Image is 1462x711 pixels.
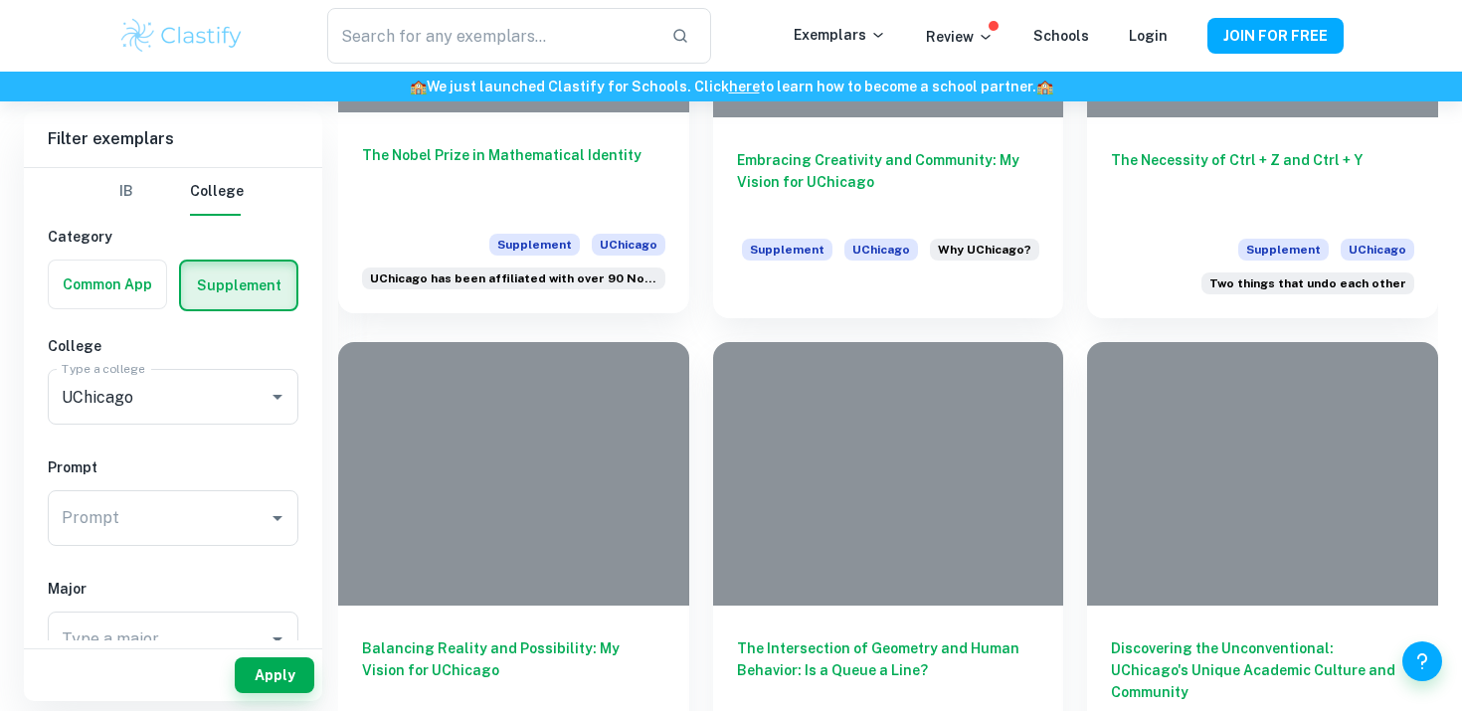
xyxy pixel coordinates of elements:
[1209,274,1406,292] span: Two things that undo each other
[327,8,655,64] input: Search for any exemplars...
[362,144,665,210] h6: The Nobel Prize in Mathematical Identity
[794,24,886,46] p: Exemplars
[102,168,150,216] button: IB
[1238,239,1329,261] span: Supplement
[729,79,760,94] a: here
[1201,272,1414,294] div: Exponents and square roots, pencils and erasers, beta decay and electron capture. Name two things...
[235,657,314,693] button: Apply
[24,111,322,167] h6: Filter exemplars
[926,26,994,48] p: Review
[48,456,298,478] h6: Prompt
[742,239,832,261] span: Supplement
[737,637,1040,703] h6: The Intersection of Geometry and Human Behavior: Is a Queue a Line?
[489,234,580,256] span: Supplement
[264,504,291,532] button: Open
[362,637,665,703] h6: Balancing Reality and Possibility: My Vision for UChicago
[362,267,665,289] div: UChicago has been affiliated with over 90 Nobel laureates. But, why should economics, physics, an...
[264,625,291,653] button: Open
[1111,149,1414,215] h6: The Necessity of Ctrl + Z and Ctrl + Y
[1341,239,1414,261] span: UChicago
[62,360,144,377] label: Type a college
[592,234,665,256] span: UChicago
[118,16,245,56] img: Clastify logo
[48,578,298,600] h6: Major
[102,168,244,216] div: Filter type choice
[181,262,296,309] button: Supplement
[1033,28,1089,44] a: Schools
[1402,641,1442,681] button: Help and Feedback
[48,226,298,248] h6: Category
[1129,28,1168,44] a: Login
[190,168,244,216] button: College
[930,239,1039,272] div: How does the University of Chicago, as you know it now, satisfy your desire for a particular kind...
[410,79,427,94] span: 🏫
[48,335,298,357] h6: College
[4,76,1458,97] h6: We just launched Clastify for Schools. Click to learn how to become a school partner.
[264,383,291,411] button: Open
[1036,79,1053,94] span: 🏫
[938,241,1031,259] span: Why UChicago?
[1111,637,1414,703] h6: Discovering the Unconventional: UChicago's Unique Academic Culture and Community
[1207,18,1344,54] button: JOIN FOR FREE
[844,239,918,261] span: UChicago
[370,269,657,287] span: UChicago has been affiliated with over 90 Nobel laureates. But, why should
[737,149,1040,215] h6: Embracing Creativity and Community: My Vision for UChicago
[49,261,166,308] button: Common App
